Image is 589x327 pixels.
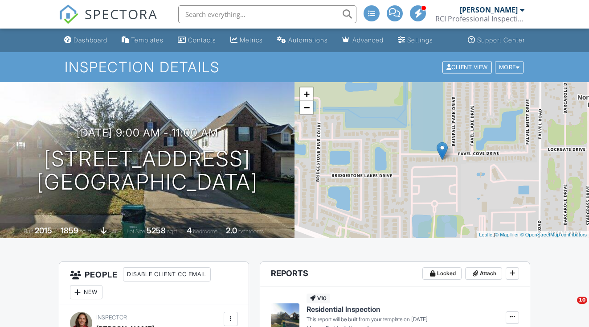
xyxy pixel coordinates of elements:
div: 1859 [61,226,78,235]
span: 10 [577,297,587,304]
span: sq. ft. [80,228,92,235]
div: RCI Professional Inspections [435,14,524,23]
a: Zoom out [300,101,313,114]
a: Dashboard [61,32,111,49]
div: New [70,285,102,299]
input: Search everything... [178,5,356,23]
a: Metrics [227,32,266,49]
a: Contacts [174,32,220,49]
span: Built [24,228,33,235]
div: Advanced [352,36,384,44]
a: SPECTORA [59,12,158,31]
a: Advanced [339,32,387,49]
div: Client View [442,61,492,73]
a: Support Center [464,32,528,49]
h1: Inspection Details [65,59,524,75]
span: bedrooms [193,228,217,235]
div: 2015 [35,226,52,235]
div: Settings [407,36,433,44]
div: Disable Client CC Email [123,267,211,281]
span: SPECTORA [85,4,158,23]
div: [PERSON_NAME] [460,5,518,14]
h3: [DATE] 9:00 am - 11:00 am [77,127,218,139]
a: Client View [442,63,494,70]
div: Metrics [240,36,263,44]
iframe: Intercom live chat [559,297,580,318]
a: © OpenStreetMap contributors [520,232,587,237]
span: sq.ft. [167,228,178,235]
a: Leaflet [479,232,494,237]
span: bathrooms [238,228,264,235]
div: Contacts [188,36,216,44]
h3: People [59,262,249,305]
div: Dashboard [74,36,107,44]
a: Settings [394,32,437,49]
a: Zoom in [300,87,313,101]
div: Support Center [477,36,525,44]
div: | [477,231,589,239]
a: Templates [118,32,167,49]
div: Templates [131,36,164,44]
span: slab [108,228,118,235]
div: More [495,61,524,73]
img: The Best Home Inspection Software - Spectora [59,4,78,24]
div: Automations [288,36,328,44]
a: Automations (Advanced) [274,32,331,49]
div: 2.0 [226,226,237,235]
div: 4 [187,226,192,235]
div: 5258 [147,226,166,235]
span: Lot Size [127,228,145,235]
h1: [STREET_ADDRESS] [GEOGRAPHIC_DATA] [37,147,258,195]
span: Inspector [96,314,127,321]
a: © MapTiler [495,232,519,237]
